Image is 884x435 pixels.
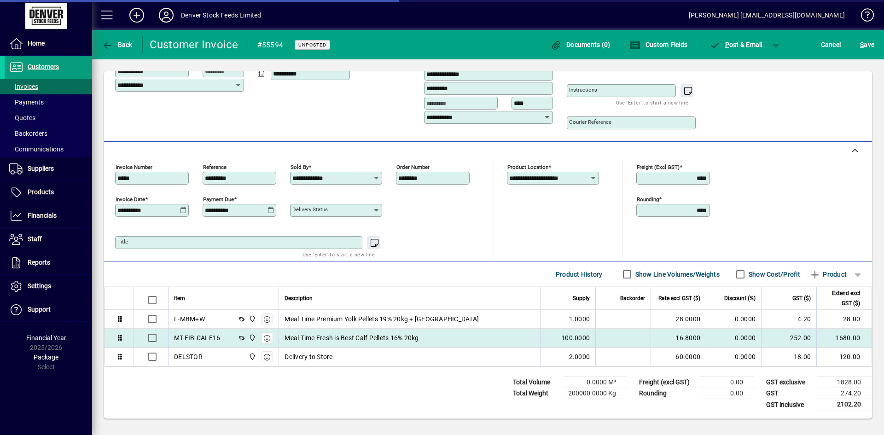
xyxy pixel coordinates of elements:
span: Staff [28,235,42,243]
span: Rate excl GST ($) [658,293,700,303]
button: Cancel [819,36,843,53]
a: Staff [5,228,92,251]
mat-label: Invoice date [116,196,145,203]
mat-label: Title [117,238,128,245]
label: Show Line Volumes/Weights [634,270,720,279]
a: Products [5,181,92,204]
td: 0.00 [699,377,754,388]
span: Cancel [821,37,841,52]
span: Invoices [9,83,38,90]
div: MT-FIB-CALF16 [174,333,220,342]
span: Meal Time Fresh is Best Calf Pellets 16% 20kg [285,333,419,342]
span: Financial Year [26,334,66,342]
td: 2102.20 [817,399,872,411]
td: 28.00 [816,310,872,329]
mat-label: Delivery status [292,206,328,213]
td: 4.20 [761,310,816,329]
span: Product [809,267,847,282]
td: 200000.0000 Kg [564,388,627,399]
span: Description [285,293,313,303]
div: [PERSON_NAME] [EMAIL_ADDRESS][DOMAIN_NAME] [689,8,845,23]
a: Suppliers [5,157,92,180]
div: Customer Invoice [150,37,238,52]
span: Custom Fields [629,41,687,48]
td: 0.00 [699,388,754,399]
td: 252.00 [761,329,816,348]
span: Extend excl GST ($) [822,288,860,308]
button: Post & Email [704,36,767,53]
span: Communications [9,145,64,153]
span: P [725,41,729,48]
div: Denver Stock Feeds Limited [181,8,262,23]
mat-label: Order number [396,164,430,170]
span: ost & Email [709,41,762,48]
a: Knowledge Base [854,2,872,32]
span: Quotes [9,114,35,122]
td: 1828.00 [817,377,872,388]
span: Customers [28,63,59,70]
td: 0.0000 [706,310,761,329]
span: Home [28,40,45,47]
div: 16.8000 [657,333,700,342]
td: GST [762,388,817,399]
td: Total Weight [508,388,564,399]
span: Product History [556,267,603,282]
td: Total Volume [508,377,564,388]
mat-label: Courier Reference [569,119,611,125]
td: GST exclusive [762,377,817,388]
a: Financials [5,204,92,227]
mat-label: Product location [507,164,548,170]
div: 28.0000 [657,314,700,324]
span: Reports [28,259,50,266]
span: 1.0000 [569,314,590,324]
span: Meal Time Premium Yolk Pellets 19% 20kg + [GEOGRAPHIC_DATA] [285,314,479,324]
button: Product [805,266,851,283]
button: Custom Fields [627,36,690,53]
span: DENVER STOCKFEEDS LTD [246,333,257,343]
td: 1680.00 [816,329,872,348]
app-page-header-button: Back [92,36,143,53]
span: S [860,41,864,48]
div: 60.0000 [657,352,700,361]
div: L-MBM+W [174,314,205,324]
button: Add [122,7,151,23]
span: Discount (%) [724,293,756,303]
label: Show Cost/Profit [747,270,800,279]
td: 120.00 [816,348,872,366]
mat-label: Rounding [637,196,659,203]
td: 0.0000 [706,348,761,366]
span: Package [34,354,58,361]
span: Financials [28,212,57,219]
span: 2.0000 [569,352,590,361]
span: Unposted [298,42,326,48]
span: Products [28,188,54,196]
a: Communications [5,141,92,157]
a: Home [5,32,92,55]
a: Payments [5,94,92,110]
mat-label: Payment due [203,196,234,203]
a: Support [5,298,92,321]
td: 0.0000 [706,329,761,348]
button: Product History [552,266,606,283]
span: Payments [9,99,44,106]
span: Item [174,293,185,303]
mat-label: Reference [203,164,227,170]
span: DENVER STOCKFEEDS LTD [246,352,257,362]
td: GST inclusive [762,399,817,411]
span: Supply [573,293,590,303]
button: Back [99,36,135,53]
button: Documents (0) [548,36,613,53]
span: Settings [28,282,51,290]
a: Reports [5,251,92,274]
div: #55594 [257,38,284,52]
span: 100.0000 [561,333,590,342]
button: Profile [151,7,181,23]
td: 18.00 [761,348,816,366]
span: Backorder [620,293,645,303]
td: Rounding [634,388,699,399]
mat-hint: Use 'Enter' to start a new line [302,249,375,260]
span: Documents (0) [551,41,611,48]
a: Settings [5,275,92,298]
mat-label: Sold by [291,164,308,170]
mat-label: Instructions [569,87,597,93]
